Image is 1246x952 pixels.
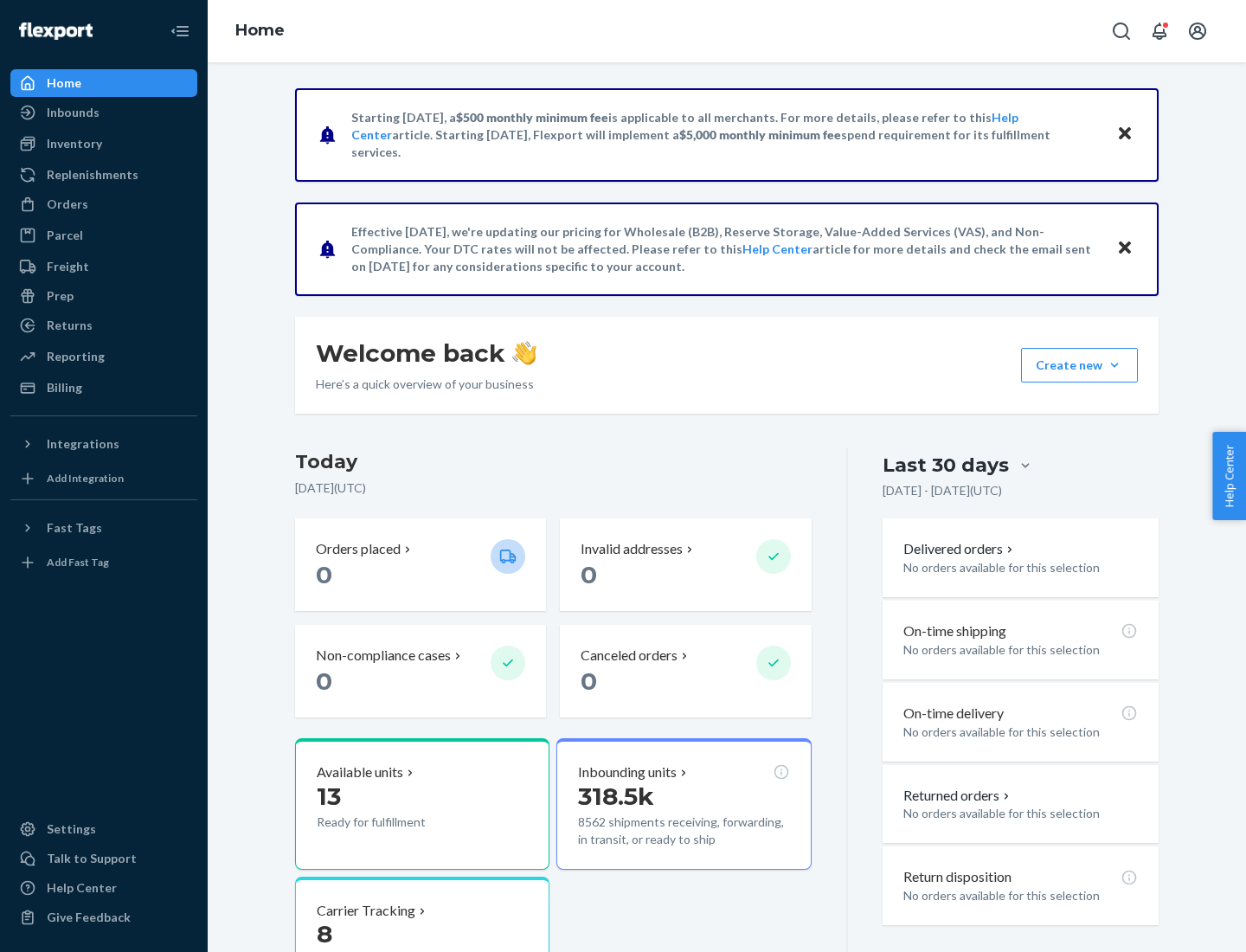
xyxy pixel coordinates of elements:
[742,241,812,256] a: Help Center
[903,887,1138,904] p: No orders available for this selection
[47,166,138,183] div: Replenishments
[163,14,197,48] button: Close Navigation
[47,287,74,305] div: Prep
[222,6,299,56] ol: breadcrumbs
[317,814,477,831] p: Ready for fulfillment
[47,435,119,453] div: Integrations
[556,738,811,870] button: Inbounding units318.5k8562 shipments receiving, forwarding, in transit, or ready to ship
[47,850,137,867] div: Talk to Support
[903,621,1006,641] p: On-time shipping
[581,560,597,589] span: 0
[317,919,332,949] span: 8
[581,646,678,666] p: Canceled orders
[10,69,197,97] a: Home
[581,539,683,559] p: Invalid addresses
[1180,14,1215,48] button: Open account menu
[10,374,197,402] a: Billing
[581,666,597,696] span: 0
[10,161,197,189] a: Replenishments
[903,559,1138,576] p: No orders available for this selection
[316,646,451,666] p: Non-compliance cases
[1142,14,1177,48] button: Open notifications
[317,782,341,811] span: 13
[47,258,89,275] div: Freight
[560,625,811,717] button: Canceled orders 0
[351,109,1100,161] p: Starting [DATE], a is applicable to all merchants. For more details, please refer to this article...
[295,625,546,717] button: Non-compliance cases 0
[10,904,197,931] button: Give Feedback
[10,815,197,843] a: Settings
[903,641,1138,659] p: No orders available for this selection
[679,127,841,142] span: $5,000 monthly minimum fee
[47,348,105,365] div: Reporting
[10,343,197,370] a: Reporting
[47,379,82,396] div: Billing
[10,549,197,576] a: Add Fast Tag
[295,448,812,476] h3: Today
[10,430,197,458] button: Integrations
[10,222,197,249] a: Parcel
[316,376,536,393] p: Here’s a quick overview of your business
[903,786,1013,806] button: Returned orders
[903,805,1138,822] p: No orders available for this selection
[47,135,102,152] div: Inventory
[903,867,1012,887] p: Return disposition
[47,879,117,897] div: Help Center
[47,196,88,213] div: Orders
[903,704,1004,724] p: On-time delivery
[10,130,197,158] a: Inventory
[1212,432,1246,520] button: Help Center
[10,282,197,310] a: Prep
[10,465,197,492] a: Add Integration
[10,99,197,126] a: Inbounds
[316,338,536,369] h1: Welcome back
[295,518,546,611] button: Orders placed 0
[295,738,549,870] button: Available units13Ready for fulfillment
[47,227,83,244] div: Parcel
[47,909,131,926] div: Give Feedback
[295,479,812,497] p: [DATE] ( UTC )
[317,901,415,921] p: Carrier Tracking
[47,519,102,537] div: Fast Tags
[10,845,197,872] a: Talk to Support
[578,782,654,811] span: 318.5k
[235,21,285,40] a: Home
[47,471,124,486] div: Add Integration
[47,820,96,838] div: Settings
[10,190,197,218] a: Orders
[560,518,811,611] button: Invalid addresses 0
[1021,348,1138,383] button: Create new
[10,253,197,280] a: Freight
[316,560,332,589] span: 0
[47,104,100,121] div: Inbounds
[578,762,677,782] p: Inbounding units
[578,814,789,848] p: 8562 shipments receiving, forwarding, in transit, or ready to ship
[903,724,1138,741] p: No orders available for this selection
[47,555,109,569] div: Add Fast Tag
[316,666,332,696] span: 0
[883,482,1002,499] p: [DATE] - [DATE] ( UTC )
[47,74,81,92] div: Home
[351,223,1100,275] p: Effective [DATE], we're updating our pricing for Wholesale (B2B), Reserve Storage, Value-Added Se...
[317,762,403,782] p: Available units
[10,874,197,902] a: Help Center
[10,514,197,542] button: Fast Tags
[47,317,93,334] div: Returns
[1114,236,1136,261] button: Close
[883,452,1009,479] div: Last 30 days
[316,539,401,559] p: Orders placed
[903,539,1017,559] button: Delivered orders
[1114,122,1136,147] button: Close
[10,312,197,339] a: Returns
[1104,14,1139,48] button: Open Search Box
[512,341,536,365] img: hand-wave emoji
[19,23,93,40] img: Flexport logo
[456,110,608,125] span: $500 monthly minimum fee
